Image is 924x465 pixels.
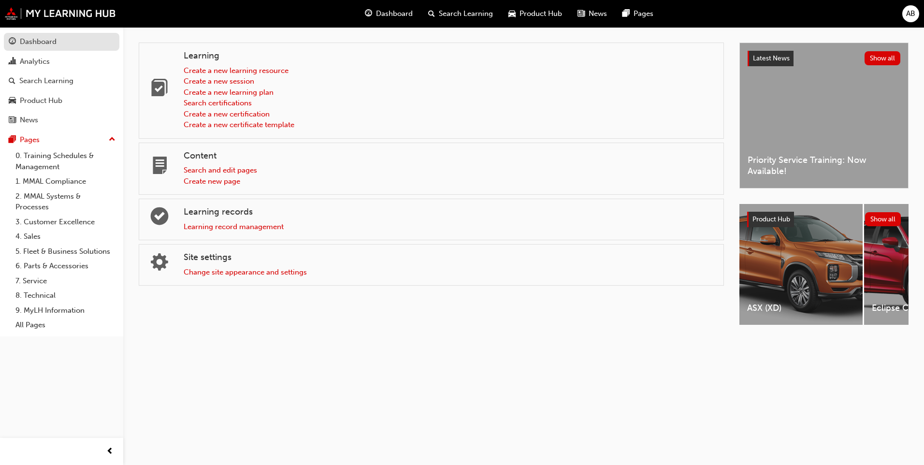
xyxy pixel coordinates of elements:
[184,77,254,86] a: Create a new session
[9,97,16,105] span: car-icon
[184,177,240,186] a: Create new page
[739,204,863,325] a: ASX (XD)
[520,8,562,19] span: Product Hub
[5,7,116,20] img: mmal
[20,115,38,126] div: News
[739,43,909,189] a: Latest NewsShow allPriority Service Training: Now Available!
[501,4,570,24] a: car-iconProduct Hub
[622,8,630,20] span: pages-icon
[184,120,294,129] a: Create a new certificate template
[439,8,493,19] span: Search Learning
[12,288,119,303] a: 8. Technical
[906,8,915,19] span: AB
[748,155,900,176] span: Priority Service Training: Now Available!
[365,8,372,20] span: guage-icon
[184,222,284,231] a: Learning record management
[151,208,168,229] span: learningrecord-icon
[184,51,716,61] h4: Learning
[12,215,119,230] a: 3. Customer Excellence
[12,174,119,189] a: 1. MMAL Compliance
[577,8,585,20] span: news-icon
[420,4,501,24] a: search-iconSearch Learning
[184,66,289,75] a: Create a new learning resource
[634,8,653,19] span: Pages
[19,75,73,87] div: Search Learning
[4,131,119,149] button: Pages
[20,134,40,145] div: Pages
[4,31,119,131] button: DashboardAnalyticsSearch LearningProduct HubNews
[151,254,168,275] span: cogs-icon
[747,303,855,314] span: ASX (XD)
[12,259,119,274] a: 6. Parts & Accessories
[357,4,420,24] a: guage-iconDashboard
[4,53,119,71] a: Analytics
[20,36,57,47] div: Dashboard
[589,8,607,19] span: News
[184,99,252,107] a: Search certifications
[4,111,119,129] a: News
[4,72,119,90] a: Search Learning
[9,136,16,145] span: pages-icon
[752,215,790,223] span: Product Hub
[865,212,901,226] button: Show all
[12,318,119,333] a: All Pages
[12,189,119,215] a: 2. MMAL Systems & Processes
[747,212,901,227] a: Product HubShow all
[184,110,270,118] a: Create a new certification
[151,158,168,178] span: page-icon
[376,8,413,19] span: Dashboard
[20,56,50,67] div: Analytics
[902,5,919,22] button: AB
[508,8,516,20] span: car-icon
[151,80,168,101] span: learning-icon
[12,244,119,259] a: 5. Fleet & Business Solutions
[184,166,257,174] a: Search and edit pages
[184,268,307,276] a: Change site appearance and settings
[106,446,114,458] span: prev-icon
[9,77,15,86] span: search-icon
[9,116,16,125] span: news-icon
[865,51,901,65] button: Show all
[184,88,274,97] a: Create a new learning plan
[184,207,716,218] h4: Learning records
[12,274,119,289] a: 7. Service
[9,58,16,66] span: chart-icon
[428,8,435,20] span: search-icon
[12,303,119,318] a: 9. MyLH Information
[4,92,119,110] a: Product Hub
[4,33,119,51] a: Dashboard
[109,133,115,146] span: up-icon
[570,4,615,24] a: news-iconNews
[20,95,62,106] div: Product Hub
[184,151,716,161] h4: Content
[184,252,716,263] h4: Site settings
[753,54,790,62] span: Latest News
[748,51,900,66] a: Latest NewsShow all
[12,229,119,244] a: 4. Sales
[12,148,119,174] a: 0. Training Schedules & Management
[9,38,16,46] span: guage-icon
[615,4,661,24] a: pages-iconPages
